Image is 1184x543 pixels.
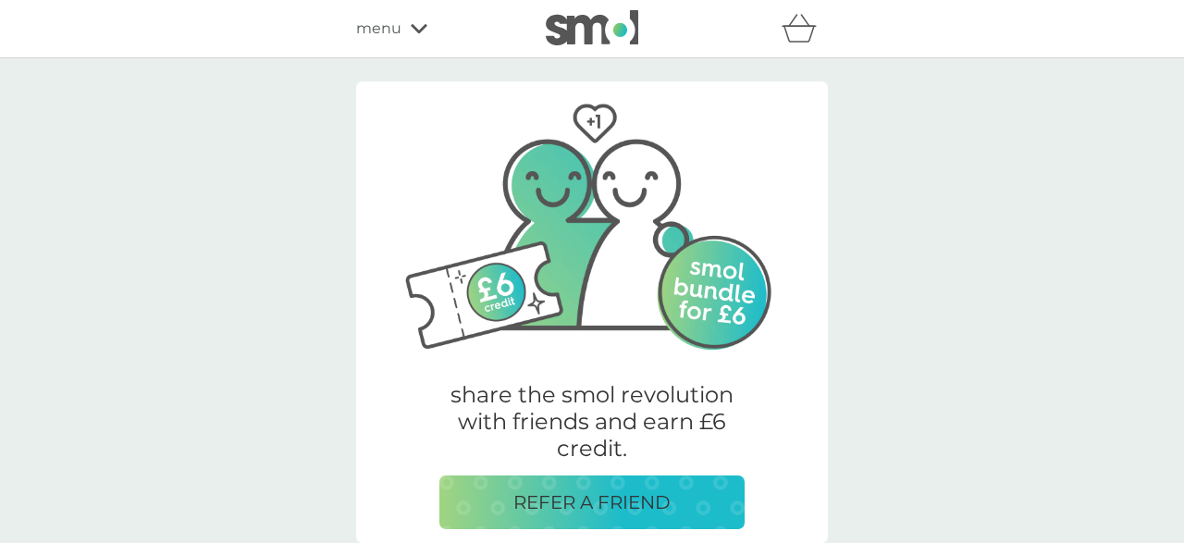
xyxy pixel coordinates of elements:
div: basket [782,10,828,47]
p: share the smol revolution with friends and earn £6 credit. [439,382,745,462]
a: Two friends, one with their arm around the other.share the smol revolution with friends and earn ... [356,84,828,543]
button: REFER A FRIEND [439,475,745,529]
img: smol [546,10,638,45]
img: Two friends, one with their arm around the other. [384,81,800,359]
span: menu [356,17,401,41]
p: REFER A FRIEND [513,487,671,517]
